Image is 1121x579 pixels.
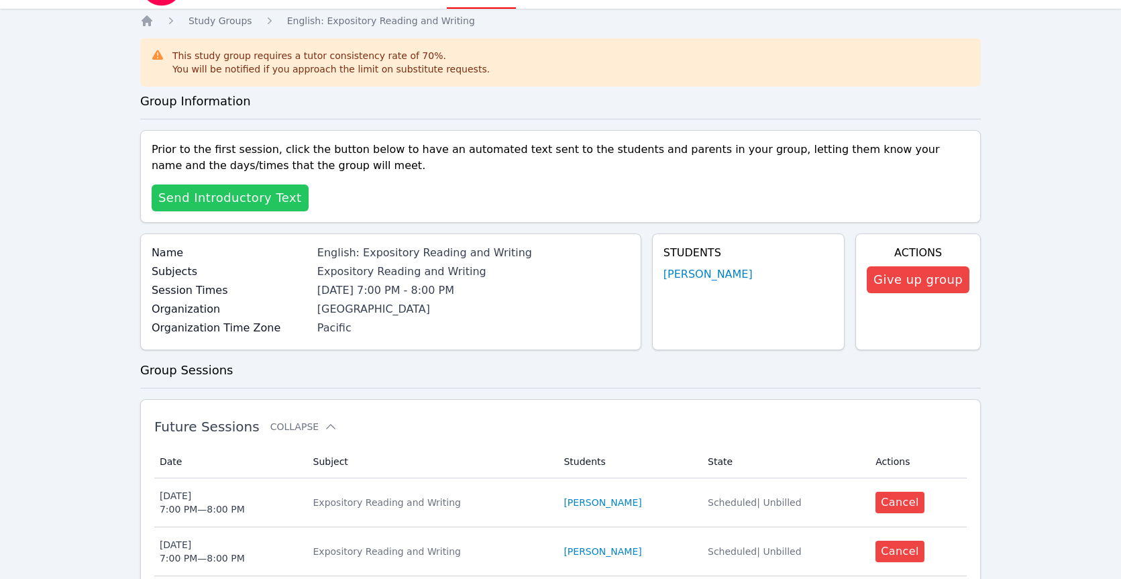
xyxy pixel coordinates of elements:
label: Name [152,245,309,261]
div: This study group requires a tutor consistency rate of 70 %. [172,49,490,76]
span: Scheduled | Unbilled [708,546,802,557]
div: Expository Reading and Writing [313,545,548,558]
div: Pacific [317,320,630,336]
th: Date [154,445,305,478]
div: Expository Reading and Writing [317,264,630,280]
a: [PERSON_NAME] [663,266,753,282]
li: [DATE] 7:00 PM - 8:00 PM [317,282,630,299]
label: Organization Time Zone [152,320,309,336]
div: [DATE] 7:00 PM — 8:00 PM [160,538,245,565]
div: Expository Reading and Writing [313,496,548,509]
div: English: Expository Reading and Writing [317,245,630,261]
nav: Breadcrumb [140,14,981,28]
p: Prior to the first session, click the button below to have an automated text sent to the students... [152,142,969,174]
tr: [DATE]7:00 PM—8:00 PMExpository Reading and Writing[PERSON_NAME]Scheduled| UnbilledCancel [154,478,967,527]
a: Study Groups [189,14,252,28]
span: English: Expository Reading and Writing [287,15,475,26]
th: Students [555,445,700,478]
label: Session Times [152,282,309,299]
th: Actions [867,445,967,478]
a: [PERSON_NAME] [564,496,641,509]
button: Send Introductory Text [152,185,309,211]
div: You will be notified if you approach the limit on substitute requests. [172,62,490,76]
button: Cancel [875,492,924,513]
label: Subjects [152,264,309,280]
div: [DATE] 7:00 PM — 8:00 PM [160,489,245,516]
span: Send Introductory Text [158,189,302,207]
th: State [700,445,867,478]
a: [PERSON_NAME] [564,545,641,558]
div: [GEOGRAPHIC_DATA] [317,301,630,317]
span: Future Sessions [154,419,260,435]
h3: Group Sessions [140,361,981,380]
h4: Students [663,245,833,261]
button: Collapse [270,420,337,433]
label: Organization [152,301,309,317]
tr: [DATE]7:00 PM—8:00 PMExpository Reading and Writing[PERSON_NAME]Scheduled| UnbilledCancel [154,527,967,576]
span: Study Groups [189,15,252,26]
span: Scheduled | Unbilled [708,497,802,508]
h4: Actions [867,245,969,261]
button: Cancel [875,541,924,562]
h3: Group Information [140,92,981,111]
button: Give up group [867,266,969,293]
a: English: Expository Reading and Writing [287,14,475,28]
th: Subject [305,445,556,478]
